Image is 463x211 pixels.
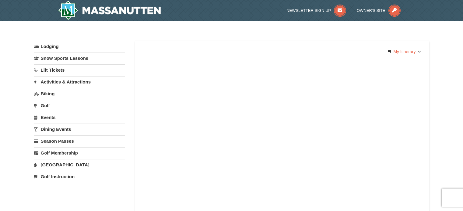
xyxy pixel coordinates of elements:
[34,53,125,64] a: Snow Sports Lessons
[357,8,401,13] a: Owner's Site
[286,8,331,13] span: Newsletter Sign Up
[34,124,125,135] a: Dining Events
[34,147,125,158] a: Golf Membership
[286,8,346,13] a: Newsletter Sign Up
[58,1,161,20] a: Massanutten Resort
[384,47,425,56] a: My Itinerary
[357,8,385,13] span: Owner's Site
[34,88,125,99] a: Biking
[34,135,125,147] a: Season Passes
[58,1,161,20] img: Massanutten Resort Logo
[34,171,125,182] a: Golf Instruction
[34,64,125,76] a: Lift Tickets
[34,100,125,111] a: Golf
[34,159,125,170] a: [GEOGRAPHIC_DATA]
[34,112,125,123] a: Events
[34,41,125,52] a: Lodging
[34,76,125,87] a: Activities & Attractions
